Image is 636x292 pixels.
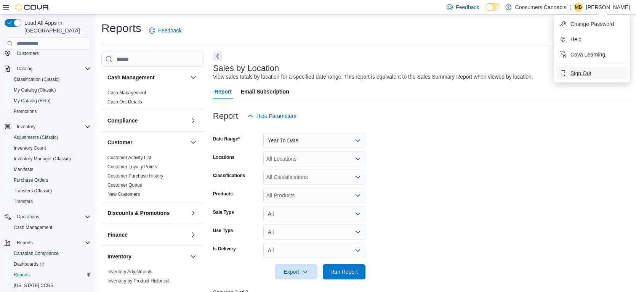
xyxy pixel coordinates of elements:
button: Inventory [14,122,38,131]
button: Customers [2,48,94,59]
span: Operations [17,214,39,220]
span: Inventory Count [11,144,91,153]
span: Customer Activity List [107,155,151,161]
p: Consumers Cannabis [515,3,567,12]
span: Sign Out [570,69,591,77]
span: Email Subscription [241,84,289,99]
span: Change Password [570,20,614,28]
a: Dashboards [8,259,94,269]
a: My Catalog (Beta) [11,96,54,105]
span: Inventory Manager (Classic) [11,154,91,163]
span: Cash Management [14,224,52,231]
h3: Cash Management [107,74,155,81]
button: Promotions [8,106,94,117]
span: My Catalog (Beta) [14,98,51,104]
button: Cova Learning [557,48,627,61]
span: Promotions [14,108,37,115]
button: Inventory [107,253,187,260]
a: Inventory by Product Historical [107,278,170,284]
h3: Compliance [107,117,138,124]
button: Customer [189,138,198,147]
label: Classifications [213,173,245,179]
span: Washington CCRS [11,281,91,290]
label: Products [213,191,233,197]
span: Adjustments (Classic) [14,134,58,140]
a: Reports [11,270,33,279]
h3: Finance [107,231,128,239]
a: Transfers [11,197,36,206]
span: Feedback [158,27,181,34]
span: Customers [14,48,91,58]
label: Is Delivery [213,246,236,252]
a: Inventory Adjustments [107,269,152,274]
span: Classification (Classic) [14,76,60,82]
span: Help [570,35,582,43]
a: Customers [14,49,42,58]
button: Adjustments (Classic) [8,132,94,143]
input: Dark Mode [485,3,501,11]
span: Run Report [330,268,358,276]
a: Purchase Orders [11,176,51,185]
button: My Catalog (Classic) [8,85,94,95]
h3: Customer [107,139,132,146]
span: Cash Management [107,90,146,96]
a: Classification (Classic) [11,75,63,84]
a: Inventory Count [11,144,49,153]
button: Export [275,264,317,279]
label: Locations [213,154,235,160]
button: Year To Date [263,133,365,148]
div: Michael Bertani [574,3,583,12]
span: My Catalog (Classic) [11,86,91,95]
a: Customer Purchase History [107,173,163,179]
button: My Catalog (Beta) [8,95,94,106]
h3: Inventory [107,253,131,260]
span: Customer Loyalty Points [107,164,157,170]
span: Purchase Orders [11,176,91,185]
button: Compliance [189,116,198,125]
a: Feedback [146,23,184,38]
span: Cash Out Details [107,99,142,105]
a: Customer Activity List [107,155,151,160]
label: Use Type [213,227,233,234]
span: Export [279,264,313,279]
button: Customer [107,139,187,146]
span: Dashboards [11,260,91,269]
span: Purchase Orders [14,177,48,183]
span: Reports [17,240,33,246]
h1: Reports [101,21,141,36]
span: Cova Learning [570,51,605,58]
a: Customer Queue [107,182,142,188]
a: New Customers [107,192,140,197]
button: Open list of options [355,156,361,162]
a: Inventory Manager (Classic) [11,154,74,163]
button: Hide Parameters [244,108,300,124]
button: Next [213,52,222,61]
button: Discounts & Promotions [107,209,187,217]
a: Manifests [11,165,36,174]
button: Discounts & Promotions [189,208,198,218]
button: Open list of options [355,192,361,198]
span: Inventory [14,122,91,131]
button: Inventory Count [8,143,94,153]
span: Promotions [11,107,91,116]
span: Inventory Count [14,145,46,151]
button: Inventory Manager (Classic) [8,153,94,164]
a: Cash Out Details [107,99,142,105]
button: [US_STATE] CCRS [8,280,94,291]
span: Manifests [14,166,33,173]
a: Dashboards [11,260,47,269]
button: Help [557,33,627,45]
h3: Discounts & Promotions [107,209,170,217]
span: Classification (Classic) [11,75,91,84]
button: Open list of options [355,174,361,180]
div: Customer [101,153,204,202]
span: Transfers (Classic) [11,186,91,195]
span: Reports [14,238,91,247]
span: Reports [11,270,91,279]
span: Transfers [11,197,91,206]
div: View sales totals by location for a specified date range. This report is equivalent to the Sales ... [213,73,533,81]
div: Cash Management [101,88,204,110]
button: Inventory [2,121,94,132]
span: Cash Management [11,223,91,232]
button: All [263,224,365,240]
